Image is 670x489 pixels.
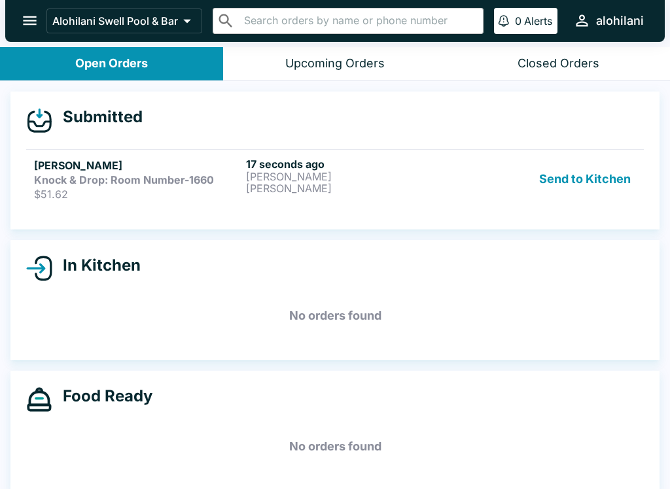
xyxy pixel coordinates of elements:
[285,56,385,71] div: Upcoming Orders
[568,7,649,35] button: alohilani
[26,149,644,209] a: [PERSON_NAME]Knock & Drop: Room Number-1660$51.6217 seconds ago[PERSON_NAME][PERSON_NAME]Send to ...
[34,188,241,201] p: $51.62
[515,14,521,27] p: 0
[246,171,453,182] p: [PERSON_NAME]
[13,4,46,37] button: open drawer
[52,386,152,406] h4: Food Ready
[52,256,141,275] h4: In Kitchen
[246,182,453,194] p: [PERSON_NAME]
[75,56,148,71] div: Open Orders
[52,14,178,27] p: Alohilani Swell Pool & Bar
[34,158,241,173] h5: [PERSON_NAME]
[34,173,214,186] strong: Knock & Drop: Room Number-1660
[52,107,143,127] h4: Submitted
[240,12,478,30] input: Search orders by name or phone number
[46,8,202,33] button: Alohilani Swell Pool & Bar
[26,423,644,470] h5: No orders found
[26,292,644,339] h5: No orders found
[534,158,636,201] button: Send to Kitchen
[524,14,552,27] p: Alerts
[596,13,644,29] div: alohilani
[246,158,453,171] h6: 17 seconds ago
[518,56,599,71] div: Closed Orders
